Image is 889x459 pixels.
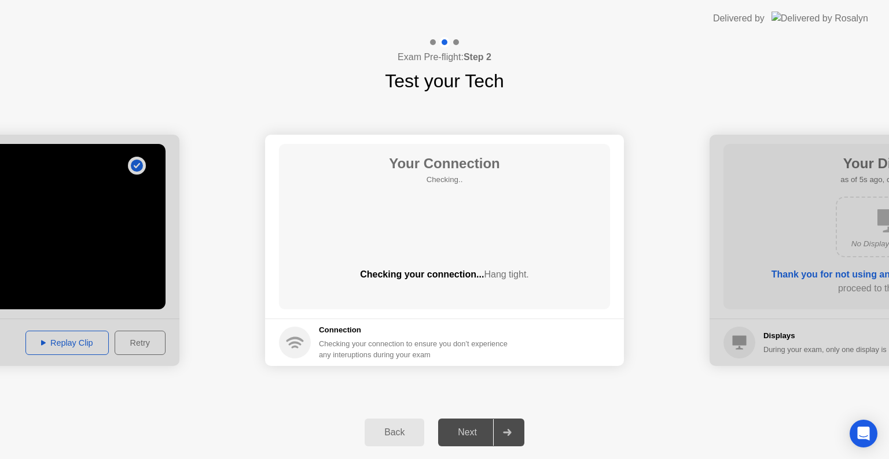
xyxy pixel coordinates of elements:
[279,268,610,282] div: Checking your connection...
[398,50,491,64] h4: Exam Pre-flight:
[850,420,877,447] div: Open Intercom Messenger
[385,67,504,95] h1: Test your Tech
[319,338,515,360] div: Checking your connection to ensure you don’t experience any interuptions during your exam
[319,324,515,336] h5: Connection
[713,12,765,25] div: Delivered by
[484,269,528,279] span: Hang tight.
[365,419,424,446] button: Back
[389,153,500,174] h1: Your Connection
[772,12,868,25] img: Delivered by Rosalyn
[389,174,500,186] h5: Checking..
[464,52,491,62] b: Step 2
[438,419,524,446] button: Next
[368,427,421,438] div: Back
[442,427,493,438] div: Next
